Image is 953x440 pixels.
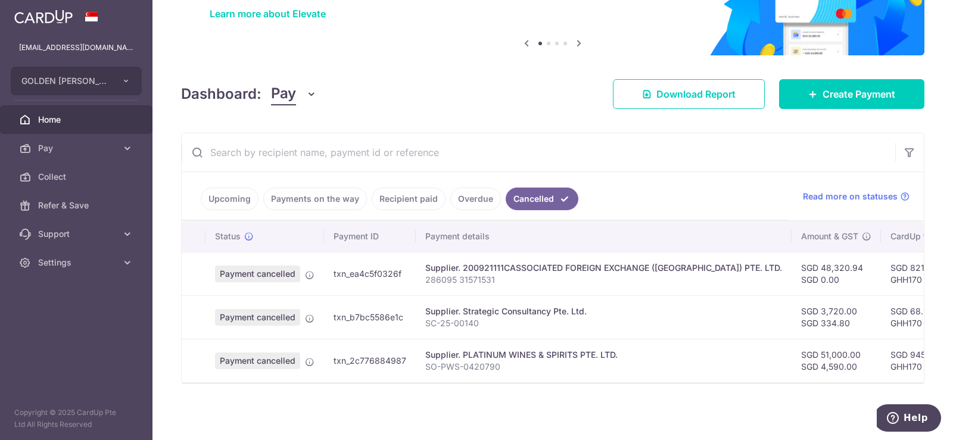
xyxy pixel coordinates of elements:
span: Support [38,228,117,240]
p: [EMAIL_ADDRESS][DOMAIN_NAME] [19,42,133,54]
input: Search by recipient name, payment id or reference [182,133,895,171]
span: Read more on statuses [803,191,898,202]
a: Read more on statuses [803,191,910,202]
button: GOLDEN [PERSON_NAME] MARKETING [11,67,142,95]
span: Home [38,114,117,126]
span: GOLDEN [PERSON_NAME] MARKETING [21,75,110,87]
span: Collect [38,171,117,183]
span: Download Report [656,87,736,101]
td: SGD 48,320.94 SGD 0.00 [792,252,881,295]
p: 286095 31571531 [425,274,782,286]
span: Settings [38,257,117,269]
a: Upcoming [201,188,259,210]
span: Payment cancelled [215,266,300,282]
td: txn_2c776884987 [324,339,416,382]
p: SC-25-00140 [425,317,782,329]
span: Status [215,230,241,242]
span: CardUp fee [890,230,936,242]
a: Recipient paid [372,188,446,210]
a: Create Payment [779,79,924,109]
td: SGD 51,000.00 SGD 4,590.00 [792,339,881,382]
th: Payment details [416,221,792,252]
h4: Dashboard: [181,83,261,105]
p: SO-PWS-0420790 [425,361,782,373]
div: Supplier. PLATINUM WINES & SPIRITS PTE. LTD. [425,349,782,361]
iframe: Opens a widget where you can find more information [877,404,941,434]
span: Amount & GST [801,230,858,242]
span: Refer & Save [38,199,117,211]
span: Payment cancelled [215,352,300,369]
a: Learn more about Elevate [210,8,326,20]
span: Pay [38,142,117,154]
img: CardUp [14,10,73,24]
a: Cancelled [506,188,578,210]
span: Pay [271,83,296,105]
a: Overdue [450,188,501,210]
button: Pay [271,83,317,105]
a: Payments on the way [263,188,367,210]
td: txn_ea4c5f0326f [324,252,416,295]
td: SGD 3,720.00 SGD 334.80 [792,295,881,339]
div: Supplier. 200921111CASSOCIATED FOREIGN EXCHANGE ([GEOGRAPHIC_DATA]) PTE. LTD. [425,262,782,274]
div: Supplier. Strategic Consultancy Pte. Ltd. [425,305,782,317]
span: Payment cancelled [215,309,300,326]
a: Download Report [613,79,765,109]
span: Create Payment [823,87,895,101]
td: txn_b7bc5586e1c [324,295,416,339]
th: Payment ID [324,221,416,252]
